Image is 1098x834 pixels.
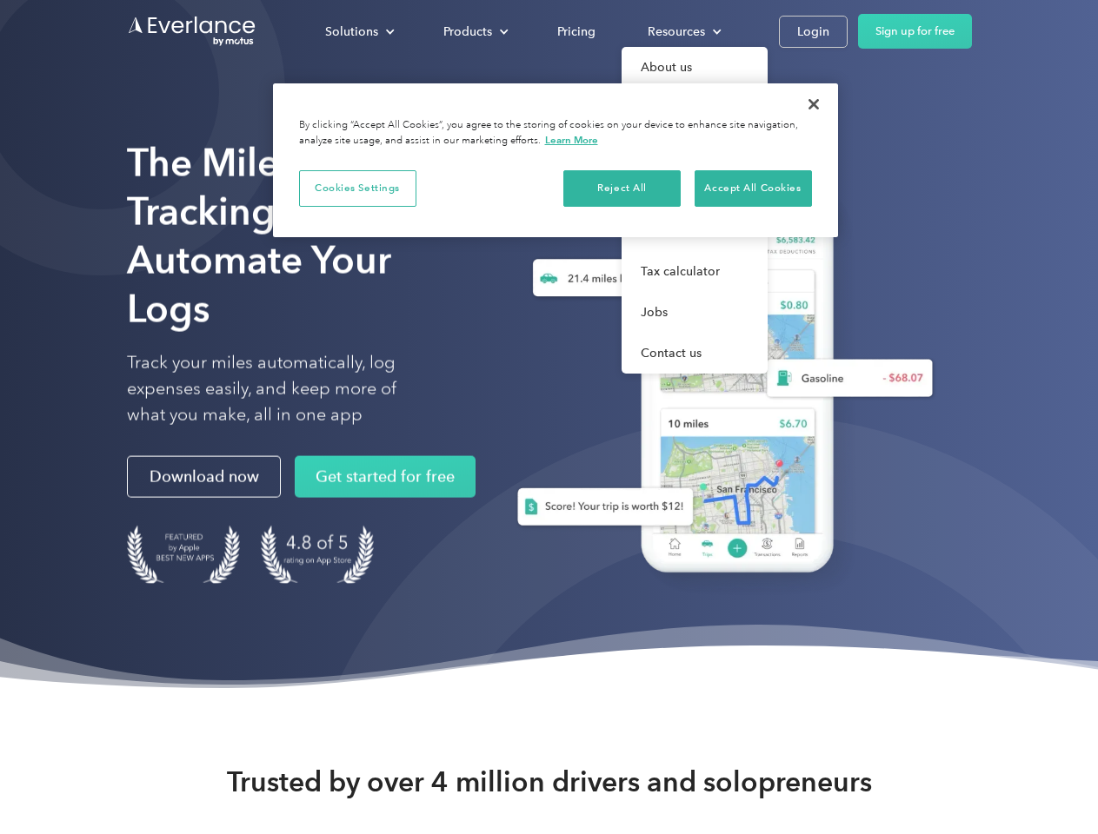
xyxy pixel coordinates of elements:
[261,526,374,584] img: 4.9 out of 5 stars on the app store
[622,292,768,333] a: Jobs
[557,21,596,43] div: Pricing
[545,134,598,146] a: More information about your privacy, opens in a new tab
[295,456,476,498] a: Get started for free
[779,16,848,48] a: Login
[127,15,257,48] a: Go to homepage
[695,170,812,207] button: Accept All Cookies
[127,456,281,498] a: Download now
[797,21,829,43] div: Login
[622,333,768,374] a: Contact us
[426,17,522,47] div: Products
[443,21,492,43] div: Products
[299,170,416,207] button: Cookies Settings
[325,21,378,43] div: Solutions
[273,83,838,237] div: Cookie banner
[127,526,240,584] img: Badge for Featured by Apple Best New Apps
[563,170,681,207] button: Reject All
[489,165,947,599] img: Everlance, mileage tracker app, expense tracking app
[308,17,409,47] div: Solutions
[622,47,768,374] nav: Resources
[227,764,872,799] strong: Trusted by over 4 million drivers and solopreneurs
[630,17,735,47] div: Resources
[648,21,705,43] div: Resources
[858,14,972,49] a: Sign up for free
[127,350,437,428] p: Track your miles automatically, log expenses easily, and keep more of what you make, all in one app
[622,251,768,292] a: Tax calculator
[299,118,812,149] div: By clicking “Accept All Cookies”, you agree to the storing of cookies on your device to enhance s...
[795,85,833,123] button: Close
[273,83,838,237] div: Privacy
[540,17,613,47] a: Pricing
[622,47,768,88] a: About us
